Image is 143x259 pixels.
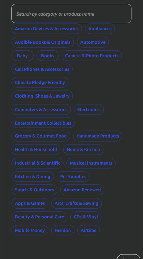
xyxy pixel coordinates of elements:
[11,225,48,236] button: Mobile Money
[11,198,48,209] button: Apps & Games
[11,50,34,61] button: Baby
[11,23,82,34] button: Amazon Devices & Accessories
[11,172,54,182] button: Kitchen & Dining
[51,198,102,209] button: Arts, Crafts & Sewing
[11,77,69,88] button: Climate Pledge Friendly
[11,185,57,195] button: Sports & Outdoors
[70,212,102,223] button: CDs & Vinyl
[66,158,116,169] button: Musical Instruments
[11,64,73,75] button: Cell Phones & Accessories
[73,131,122,142] button: Handmade Products
[11,118,75,128] button: Entertainment Collectibles
[37,50,59,61] button: Books
[11,131,70,142] button: Grocery & Gourmet Food
[11,212,67,223] button: Beauty & Personal Care
[11,91,73,101] button: Clothing, Shoes & Jewelry
[57,172,90,182] button: Pet Supplies
[74,104,104,115] button: Electronics
[77,225,100,236] button: Airtime
[11,37,74,48] button: Audible Books & Originals
[85,23,115,34] button: Appliances
[77,37,109,48] button: Automotive
[60,185,104,195] button: Amazon Renewed
[62,50,122,61] button: Camera & Photo Products
[11,144,61,155] button: Health & Household
[51,225,74,236] button: Fashion
[63,144,104,155] button: Home & Kitchen
[11,4,127,23] input: Search by category or product name
[11,158,64,169] button: Industrial & Scientific
[11,104,71,115] button: Computers & Accessories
